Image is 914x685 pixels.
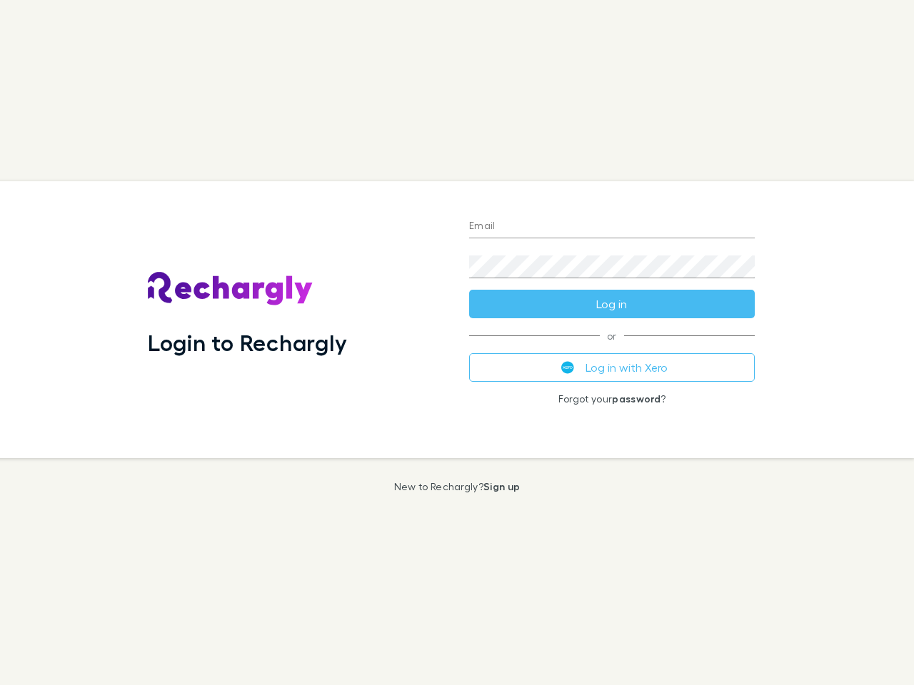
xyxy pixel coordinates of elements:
img: Rechargly's Logo [148,272,313,306]
img: Xero's logo [561,361,574,374]
h1: Login to Rechargly [148,329,347,356]
a: Sign up [483,480,520,492]
p: New to Rechargly? [394,481,521,492]
p: Forgot your ? [469,393,755,405]
a: password [612,392,661,405]
button: Log in [469,290,755,318]
button: Log in with Xero [469,353,755,382]
span: or [469,335,755,336]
